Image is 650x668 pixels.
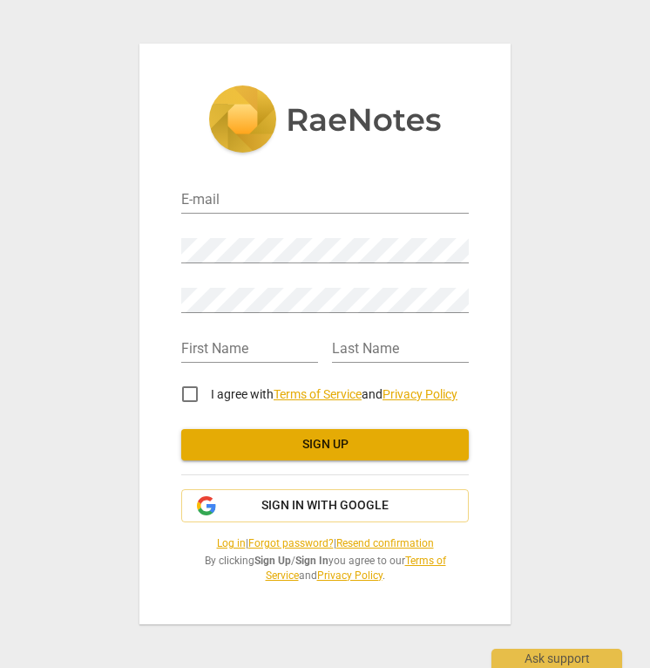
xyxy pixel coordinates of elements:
div: Ask support [491,649,622,668]
b: Sign Up [254,555,291,567]
a: Terms of Service [266,555,446,582]
button: Sign up [181,429,469,460]
span: Sign up [195,436,455,453]
a: Privacy Policy [317,569,383,582]
a: Terms of Service [274,387,362,401]
a: Resend confirmation [336,537,434,549]
span: By clicking / you agree to our and . [181,554,469,583]
b: Sign In [295,555,328,567]
a: Log in [217,537,246,549]
span: | | [181,536,469,551]
span: I agree with and [211,387,457,401]
a: Forgot password? [248,537,334,549]
button: Sign in with Google [181,489,469,522]
a: Privacy Policy [383,387,457,401]
span: Sign in with Google [261,497,389,515]
img: 5ac2273c67554f335776073100b6d88f.svg [208,85,442,157]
